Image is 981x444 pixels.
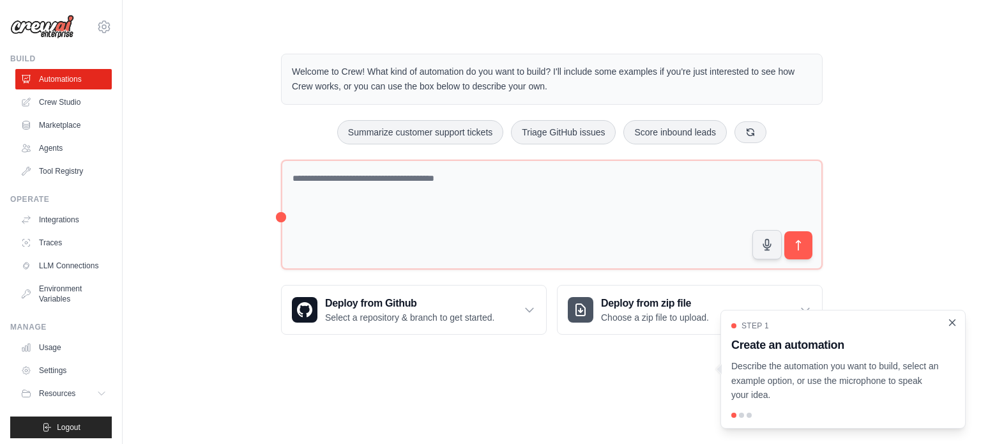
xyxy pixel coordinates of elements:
span: Logout [57,422,80,433]
a: Agents [15,138,112,158]
img: Logo [10,15,74,39]
a: Automations [15,69,112,89]
span: Step 1 [741,321,769,331]
div: Operate [10,194,112,204]
a: Traces [15,233,112,253]
a: Integrations [15,210,112,230]
p: Welcome to Crew! What kind of automation do you want to build? I'll include some examples if you'... [292,65,812,94]
h3: Deploy from zip file [601,296,709,311]
span: Resources [39,388,75,399]
a: Marketplace [15,115,112,135]
button: Resources [15,383,112,404]
a: Settings [15,360,112,381]
a: Crew Studio [15,92,112,112]
a: LLM Connections [15,256,112,276]
h3: Deploy from Github [325,296,494,311]
p: Select a repository & branch to get started. [325,311,494,324]
p: Choose a zip file to upload. [601,311,709,324]
a: Usage [15,337,112,358]
a: Tool Registry [15,161,112,181]
button: Close walkthrough [947,318,957,328]
button: Score inbound leads [623,120,727,144]
button: Logout [10,417,112,438]
iframe: Chat Widget [917,383,981,444]
button: Triage GitHub issues [511,120,616,144]
div: Build [10,54,112,64]
div: Manage [10,322,112,332]
a: Environment Variables [15,279,112,309]
p: Describe the automation you want to build, select an example option, or use the microphone to spe... [731,359,939,402]
button: Summarize customer support tickets [337,120,503,144]
h3: Create an automation [731,336,939,354]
